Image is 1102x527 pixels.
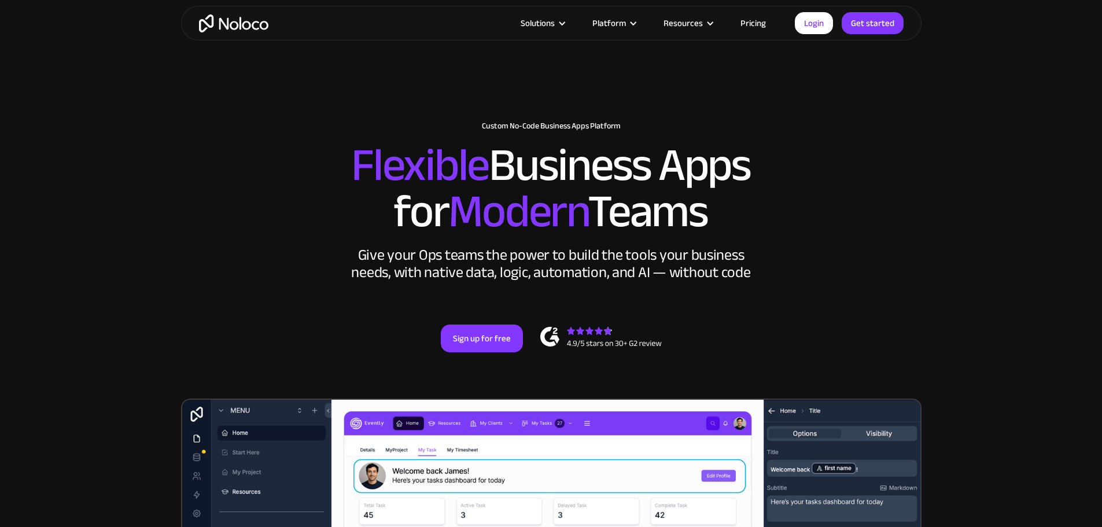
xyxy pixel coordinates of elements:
[521,16,555,31] div: Solutions
[592,16,626,31] div: Platform
[351,122,489,208] span: Flexible
[842,12,904,34] a: Get started
[193,121,910,131] h1: Custom No-Code Business Apps Platform
[664,16,703,31] div: Resources
[349,246,754,281] div: Give your Ops teams the power to build the tools your business needs, with native data, logic, au...
[448,168,588,255] span: Modern
[578,16,649,31] div: Platform
[795,12,833,34] a: Login
[199,14,268,32] a: home
[506,16,578,31] div: Solutions
[441,325,523,352] a: Sign up for free
[726,16,780,31] a: Pricing
[649,16,726,31] div: Resources
[193,142,910,235] h2: Business Apps for Teams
